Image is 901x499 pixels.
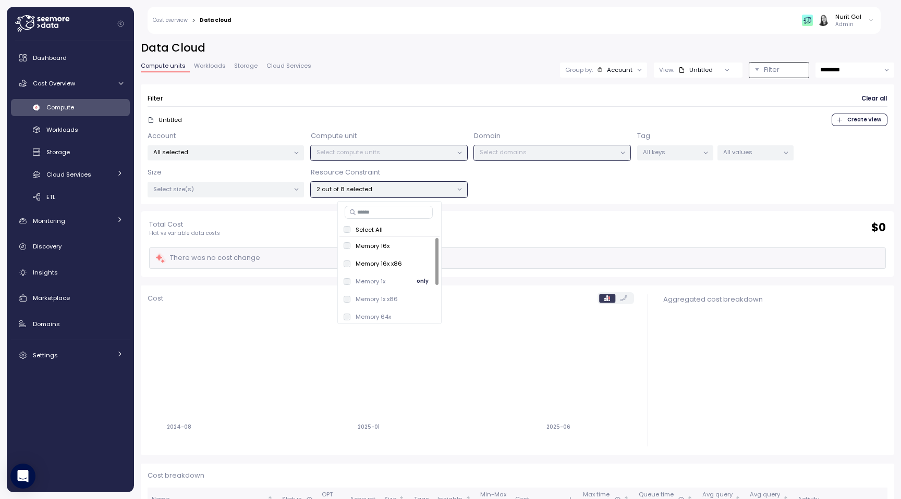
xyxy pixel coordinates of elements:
[316,148,453,156] p: Select compute units
[33,320,60,328] span: Domains
[46,126,78,134] span: Workloads
[356,226,383,234] p: Select All
[410,275,435,288] button: only
[356,277,385,285] p: Memory 1x
[480,148,616,156] p: Select domains
[46,170,91,179] span: Cloud Services
[311,131,357,141] p: Compute unit
[835,21,861,28] p: Admin
[11,47,130,68] a: Dashboard
[871,220,886,235] h2: $ 0
[474,131,501,141] p: Domain
[11,288,130,308] a: Marketplace
[11,144,130,161] a: Storage
[311,167,380,178] p: Resource Constraint
[33,268,58,277] span: Insights
[847,114,881,126] span: Create View
[11,345,130,366] a: Settings
[802,15,813,26] img: 65f98ecb31a39d60f1f315eb.PNG
[764,65,780,75] p: Filter
[663,294,886,305] div: Aggregated cost breakdown
[159,116,182,124] p: Untitled
[11,188,130,205] a: ETL
[149,230,220,237] p: Flat vs variable data costs
[141,63,186,69] span: Compute units
[33,54,67,62] span: Dashboard
[637,131,650,141] p: Tag
[546,423,570,430] tspan: 2025-06
[11,166,130,183] a: Cloud Services
[607,66,632,74] div: Account
[153,148,289,156] p: All selected
[33,242,62,251] span: Discovery
[659,66,674,74] p: View:
[11,236,130,257] a: Discovery
[153,185,289,193] p: Select size(s)
[356,242,389,250] p: Memory 16x
[46,193,55,201] span: ETL
[358,423,380,430] tspan: 2025-01
[148,131,176,141] p: Account
[861,92,887,106] span: Clear all
[10,464,35,489] div: Open Intercom Messenger
[149,219,220,230] p: Total Cost
[148,470,887,481] p: Cost breakdown
[148,167,162,178] p: Size
[678,66,713,74] div: Untitled
[148,93,163,104] p: Filter
[200,18,231,23] div: Data cloud
[356,295,398,303] p: Memory 1x x86
[114,20,127,28] button: Collapse navigation
[155,252,260,264] div: There was no cost change
[643,148,699,156] p: All keys
[11,314,130,334] a: Domains
[835,13,861,21] div: Nurit Gal
[192,17,196,24] div: >
[33,79,75,88] span: Cost Overview
[141,41,894,56] h2: Data Cloud
[723,148,779,156] p: All values
[33,294,70,302] span: Marketplace
[153,18,188,23] a: Cost overview
[11,99,130,116] a: Compute
[316,185,453,193] p: 2 out of 8 selected
[166,423,191,430] tspan: 2024-08
[417,276,429,287] span: only
[356,313,391,321] p: Memory 64x
[11,262,130,283] a: Insights
[234,63,258,69] span: Storage
[266,63,311,69] span: Cloud Services
[46,148,70,156] span: Storage
[861,91,887,106] button: Clear all
[565,66,593,74] p: Group by:
[356,259,402,268] p: Memory 16x x86
[33,351,58,359] span: Settings
[194,63,226,69] span: Workloads
[11,121,130,139] a: Workloads
[148,293,163,304] p: Cost
[749,63,809,78] button: Filter
[46,103,74,111] span: Compute
[33,217,65,225] span: Monitoring
[11,73,130,94] a: Cost Overview
[11,210,130,231] a: Monitoring
[818,15,829,26] img: ACg8ocIVugc3DtI--ID6pffOeA5XcvoqExjdOmyrlhjOptQpqjom7zQ=s96-c
[832,114,887,126] button: Create View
